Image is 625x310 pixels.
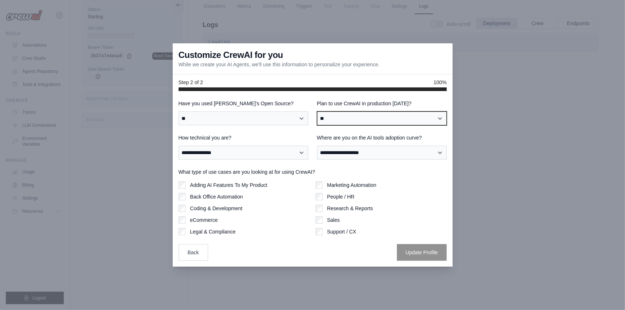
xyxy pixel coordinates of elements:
label: Research & Reports [327,205,373,212]
p: While we create your AI Agents, we'll use this information to personalize your experience. [179,61,380,68]
button: Update Profile [397,244,447,261]
label: Plan to use CrewAI in production [DATE]? [317,100,447,107]
label: Adding AI Features To My Product [190,181,267,189]
label: How technical you are? [179,134,308,141]
label: Marketing Automation [327,181,376,189]
h3: Customize CrewAI for you [179,49,283,61]
span: Step 2 of 2 [179,79,203,86]
iframe: Chat Widget [589,275,625,310]
button: Back [179,244,208,261]
label: People / HR [327,193,354,200]
label: Back Office Automation [190,193,243,200]
label: Have you used [PERSON_NAME]'s Open Source? [179,100,308,107]
label: Legal & Compliance [190,228,235,235]
label: Support / CX [327,228,356,235]
label: eCommerce [190,216,218,224]
label: Coding & Development [190,205,242,212]
label: What type of use cases are you looking at for using CrewAI? [179,168,447,176]
span: 100% [434,79,447,86]
label: Where are you on the AI tools adoption curve? [317,134,447,141]
label: Sales [327,216,340,224]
